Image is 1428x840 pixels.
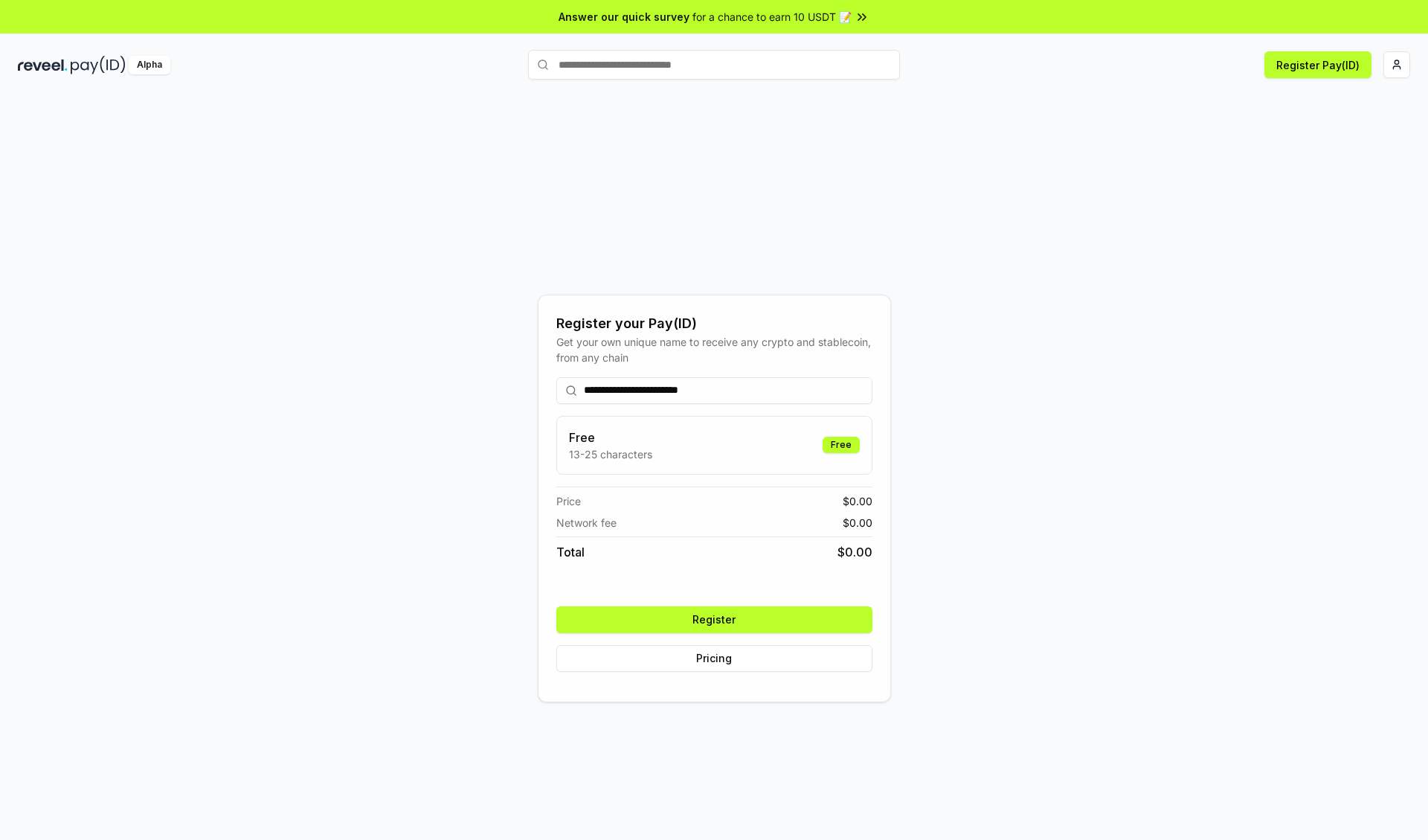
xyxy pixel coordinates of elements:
[556,543,585,561] span: Total
[1264,51,1371,78] button: Register Pay(ID)
[556,334,872,365] div: Get your own unique name to receive any crypto and stablecoin, from any chain
[692,9,852,25] span: for a chance to earn 10 USDT 📝
[569,446,652,462] p: 13-25 characters
[556,515,617,530] span: Network fee
[556,645,872,672] button: Pricing
[71,56,126,74] img: pay_id
[823,437,860,453] div: Free
[556,313,872,334] div: Register your Pay(ID)
[837,543,872,561] span: $ 0.00
[18,56,68,74] img: reveel_dark
[843,515,872,530] span: $ 0.00
[129,56,170,74] div: Alpha
[569,429,652,446] h3: Free
[556,606,872,633] button: Register
[556,493,581,509] span: Price
[843,493,872,509] span: $ 0.00
[559,9,689,25] span: Answer our quick survey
